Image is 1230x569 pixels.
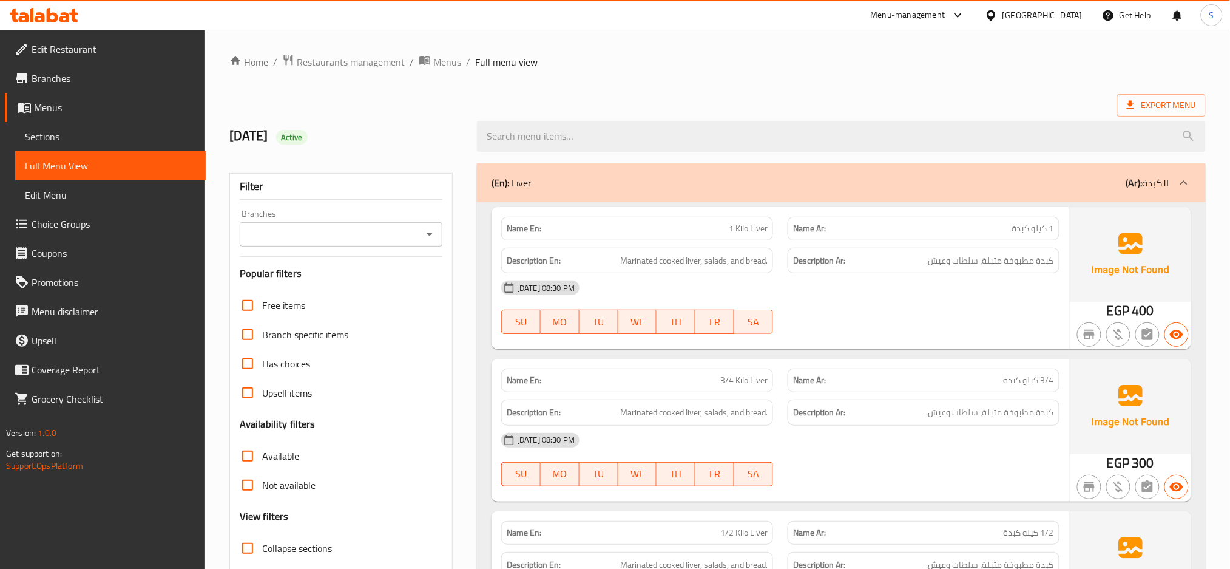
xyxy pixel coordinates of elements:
[6,425,36,441] span: Version:
[229,127,462,145] h2: [DATE]
[1135,475,1160,499] button: Not has choices
[1164,322,1189,347] button: Available
[5,93,206,122] a: Menus
[32,71,196,86] span: Branches
[720,526,768,539] span: 1/2 Kilo Liver
[1077,475,1101,499] button: Not branch specific item
[695,310,734,334] button: FR
[32,363,196,377] span: Coverage Report
[25,158,196,173] span: Full Menu View
[1127,98,1196,113] span: Export Menu
[1106,322,1130,347] button: Purchased item
[229,55,268,69] a: Home
[32,217,196,231] span: Choice Groups
[466,55,470,69] li: /
[475,55,538,69] span: Full menu view
[1070,207,1191,302] img: Ae5nvW7+0k+MAAAAAElFTkSuQmCC
[657,310,695,334] button: TH
[492,174,509,192] b: (En):
[240,417,316,431] h3: Availability filters
[1132,299,1154,322] span: 400
[1107,451,1129,475] span: EGP
[5,210,206,239] a: Choice Groups
[734,310,773,334] button: SA
[5,355,206,384] a: Coverage Report
[5,35,206,64] a: Edit Restaurant
[1012,222,1054,235] span: 1 كيلو كبدة
[1004,374,1054,387] span: 3/4 كيلو كبدة
[512,282,580,294] span: [DATE] 08:30 PM
[1209,9,1214,22] span: S
[262,356,310,371] span: Has choices
[6,446,62,462] span: Get support on:
[282,54,405,70] a: Restaurants management
[1107,299,1129,322] span: EGP
[618,310,657,334] button: WE
[262,327,348,342] span: Branch specific items
[580,462,618,486] button: TU
[507,374,541,387] strong: Name En:
[507,313,536,331] span: SU
[240,267,442,281] h3: Popular filters
[6,458,83,474] a: Support.OpsPlatform
[276,130,308,145] div: Active
[623,313,652,331] span: WE
[739,465,768,483] span: SA
[501,462,541,486] button: SU
[793,526,826,539] strong: Name Ar:
[492,175,532,190] p: Liver
[5,297,206,326] a: Menu disclaimer
[793,374,826,387] strong: Name Ar:
[927,405,1054,420] span: كبدة مطبوخة متبلة، سلطات وعیش.
[262,298,305,313] span: Free items
[32,392,196,406] span: Grocery Checklist
[5,64,206,93] a: Branches
[871,8,945,22] div: Menu-management
[584,313,613,331] span: TU
[1164,475,1189,499] button: Available
[273,55,277,69] li: /
[15,180,206,210] a: Edit Menu
[1126,175,1169,190] p: الكبدة
[620,253,768,268] span: Marinated cooked liver, salads, and bread.
[720,374,768,387] span: 3/4 Kilo Liver
[793,405,845,420] strong: Description Ar:
[262,478,316,492] span: Not available
[729,222,768,235] span: 1 Kilo Liver
[25,129,196,144] span: Sections
[695,462,734,486] button: FR
[739,313,768,331] span: SA
[507,222,541,235] strong: Name En:
[276,132,308,143] span: Active
[32,42,196,56] span: Edit Restaurant
[421,226,438,243] button: Open
[927,253,1054,268] span: كبدة مطبوخة متبلة، سلطات وعیش.
[5,268,206,297] a: Promotions
[1106,475,1130,499] button: Purchased item
[419,54,461,70] a: Menus
[262,541,332,556] span: Collapse sections
[32,275,196,290] span: Promotions
[477,121,1206,152] input: search
[507,526,541,539] strong: Name En:
[700,465,729,483] span: FR
[1135,322,1160,347] button: Not has choices
[32,304,196,319] span: Menu disclaimer
[580,310,618,334] button: TU
[32,246,196,261] span: Coupons
[1002,9,1083,22] div: [GEOGRAPHIC_DATA]
[297,55,405,69] span: Restaurants management
[1117,94,1206,117] span: Export Menu
[541,462,580,486] button: MO
[240,509,289,523] h3: View filters
[661,465,691,483] span: TH
[623,465,652,483] span: WE
[1132,451,1154,475] span: 300
[5,326,206,355] a: Upsell
[501,310,541,334] button: SU
[734,462,773,486] button: SA
[657,462,695,486] button: TH
[410,55,414,69] li: /
[507,253,561,268] strong: Description En:
[1077,322,1101,347] button: Not branch specific item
